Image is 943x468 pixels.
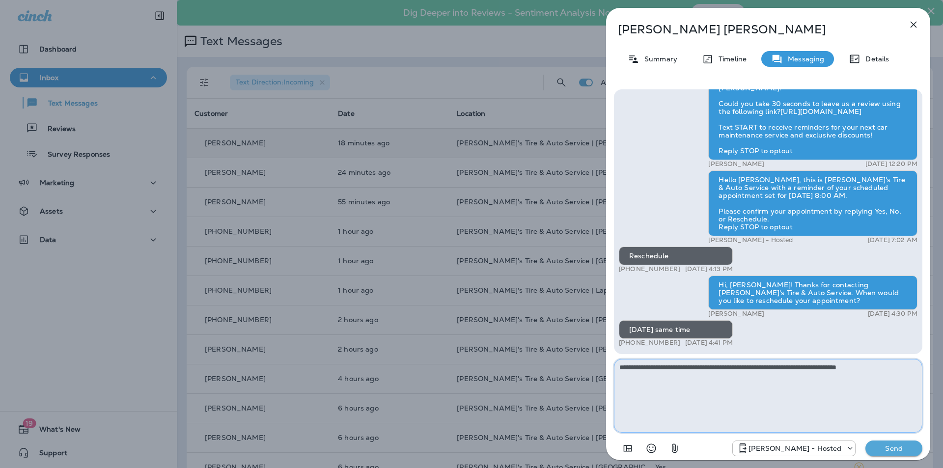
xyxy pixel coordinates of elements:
p: [DATE] 4:30 PM [868,310,917,318]
div: [DATE] same time [619,320,733,339]
p: [PERSON_NAME] [708,310,764,318]
p: [PERSON_NAME] - Hosted [749,444,841,452]
button: Send [865,440,922,456]
p: Send [873,444,915,453]
p: [DATE] 7:02 AM [868,236,917,244]
p: Timeline [714,55,747,63]
p: Messaging [783,55,824,63]
p: [PHONE_NUMBER] [619,339,680,347]
button: Add in a premade template [618,439,638,458]
p: Details [860,55,889,63]
button: Select an emoji [641,439,661,458]
p: [PERSON_NAME] - Hosted [708,236,793,244]
p: [DATE] 12:20 PM [865,160,917,168]
p: [DATE] 4:41 PM [685,339,733,347]
p: [DATE] 4:13 PM [685,265,733,273]
div: Hi, [PERSON_NAME]! Thanks for contacting [PERSON_NAME]'s Tire & Auto Service. When would you like... [708,275,917,310]
div: +1 (225) 644-3374 [733,442,855,454]
div: Hi [PERSON_NAME]! Thank you for choosing [PERSON_NAME]'s Tire & Auto Service [PERSON_NAME]'s Tire... [708,55,917,160]
p: [PERSON_NAME] [708,160,764,168]
p: Summary [639,55,677,63]
div: Hello [PERSON_NAME], this is [PERSON_NAME]'s Tire & Auto Service with a reminder of your schedule... [708,170,917,236]
p: [PERSON_NAME] [PERSON_NAME] [618,23,886,36]
div: Reschedule [619,247,733,265]
p: [PHONE_NUMBER] [619,265,680,273]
